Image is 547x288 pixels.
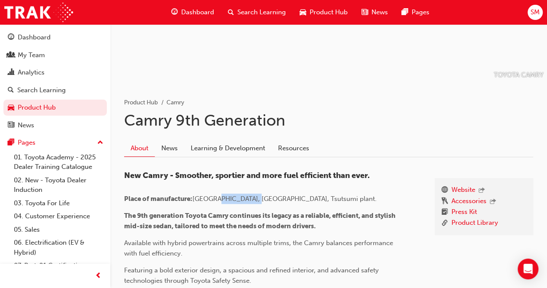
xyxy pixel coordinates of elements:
span: pages-icon [8,139,14,147]
button: SM [528,5,543,20]
button: Pages [3,135,107,151]
a: pages-iconPages [395,3,436,21]
span: www-icon [441,185,448,196]
a: Website [451,185,475,196]
a: Press Kit [451,207,477,218]
span: news-icon [361,7,368,18]
div: Analytics [18,68,45,78]
span: pages-icon [402,7,408,18]
span: New Camry - Smoother, sportier and more fuel efficient than ever. [124,171,370,180]
span: The 9th generation Toyota Camry continues its legacy as a reliable, efficient, and stylish mid-si... [124,212,397,230]
span: outbound-icon [479,187,485,194]
a: car-iconProduct Hub [293,3,355,21]
li: Camry [166,98,184,108]
span: chart-icon [8,69,14,77]
span: search-icon [8,87,14,94]
span: keys-icon [441,196,448,207]
span: Pages [412,7,429,17]
a: Analytics [3,65,107,81]
span: [GEOGRAPHIC_DATA], [GEOGRAPHIC_DATA], Tsutsumi plant. [192,195,377,203]
div: News [18,120,34,130]
span: Available with hybrid powertrains across multiple trims, the Camry balances performance with fuel... [124,239,395,257]
span: up-icon [97,137,103,149]
span: booktick-icon [441,207,448,218]
span: SM [531,7,540,17]
div: Dashboard [18,32,51,42]
span: car-icon [8,104,14,112]
span: Featuring a bold exterior design, a spacious and refined interior, and advanced safety technologi... [124,266,381,285]
span: Search Learning [237,7,286,17]
span: Place of manufacture: [124,195,192,203]
div: Open Intercom Messenger [518,259,538,279]
span: news-icon [8,122,14,129]
button: DashboardMy TeamAnalyticsSearch LearningProduct HubNews [3,28,107,135]
span: link-icon [441,218,448,229]
a: Accessories [451,196,486,207]
span: outbound-icon [490,198,496,206]
span: Product Hub [310,7,348,17]
a: guage-iconDashboard [164,3,221,21]
a: Dashboard [3,29,107,45]
a: 03. Toyota For Life [10,197,107,210]
a: 01. Toyota Academy - 2025 Dealer Training Catalogue [10,151,107,174]
span: News [371,7,388,17]
span: prev-icon [95,271,102,282]
a: News [155,140,184,157]
a: News [3,117,107,133]
a: 02. New - Toyota Dealer Induction [10,174,107,197]
a: 05. Sales [10,223,107,236]
a: Learning & Development [184,140,272,157]
a: My Team [3,47,107,63]
a: Product Library [451,218,498,229]
div: My Team [18,50,45,60]
img: Trak [4,3,73,22]
div: Search Learning [17,85,66,95]
a: About [124,140,155,157]
a: 04. Customer Experience [10,210,107,223]
a: news-iconNews [355,3,395,21]
a: 07. Parts21 Certification [10,259,107,272]
span: car-icon [300,7,306,18]
a: Product Hub [124,99,158,106]
h1: Camry 9th Generation [124,111,533,130]
div: Pages [18,138,35,148]
a: Product Hub [3,100,107,116]
a: Search Learning [3,82,107,98]
a: Resources [272,140,316,157]
span: search-icon [228,7,234,18]
span: Dashboard [181,7,214,17]
span: guage-icon [8,34,14,42]
p: TOYOTA CAMRY [494,70,544,80]
a: search-iconSearch Learning [221,3,293,21]
a: 06. Electrification (EV & Hybrid) [10,236,107,259]
span: guage-icon [171,7,178,18]
span: people-icon [8,52,14,59]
